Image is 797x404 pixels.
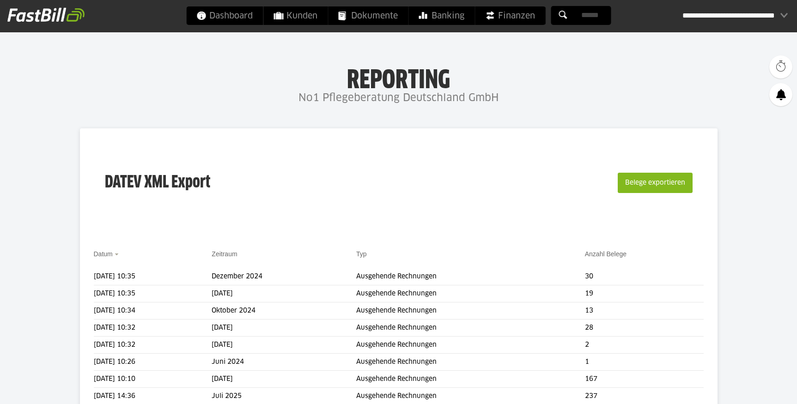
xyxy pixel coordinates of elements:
[7,7,85,22] img: fastbill_logo_white.png
[94,354,212,371] td: [DATE] 10:26
[94,371,212,388] td: [DATE] 10:10
[212,320,356,337] td: [DATE]
[585,337,704,354] td: 2
[585,250,627,258] a: Anzahl Belege
[328,6,408,25] a: Dokumente
[196,6,253,25] span: Dashboard
[94,302,212,320] td: [DATE] 10:34
[356,285,585,302] td: Ausgehende Rechnungen
[356,302,585,320] td: Ausgehende Rechnungen
[94,250,113,258] a: Datum
[356,320,585,337] td: Ausgehende Rechnungen
[356,337,585,354] td: Ausgehende Rechnungen
[274,6,317,25] span: Kunden
[475,6,545,25] a: Finanzen
[585,371,704,388] td: 167
[212,302,356,320] td: Oktober 2024
[94,285,212,302] td: [DATE] 10:35
[92,65,705,89] h1: Reporting
[356,268,585,285] td: Ausgehende Rechnungen
[94,337,212,354] td: [DATE] 10:32
[408,6,475,25] a: Banking
[212,337,356,354] td: [DATE]
[585,320,704,337] td: 28
[105,153,210,212] h3: DATEV XML Export
[419,6,464,25] span: Banking
[585,354,704,371] td: 1
[585,268,704,285] td: 30
[263,6,328,25] a: Kunden
[356,371,585,388] td: Ausgehende Rechnungen
[338,6,398,25] span: Dokumente
[585,302,704,320] td: 13
[212,354,356,371] td: Juni 2024
[356,354,585,371] td: Ausgehende Rechnungen
[726,376,788,399] iframe: Öffnet ein Widget, in dem Sie weitere Informationen finden
[115,253,121,255] img: sort_desc.gif
[212,285,356,302] td: [DATE]
[186,6,263,25] a: Dashboard
[618,173,693,193] button: Belege exportieren
[485,6,535,25] span: Finanzen
[585,285,704,302] td: 19
[212,371,356,388] td: [DATE]
[94,320,212,337] td: [DATE] 10:32
[212,250,237,258] a: Zeitraum
[212,268,356,285] td: Dezember 2024
[356,250,367,258] a: Typ
[94,268,212,285] td: [DATE] 10:35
